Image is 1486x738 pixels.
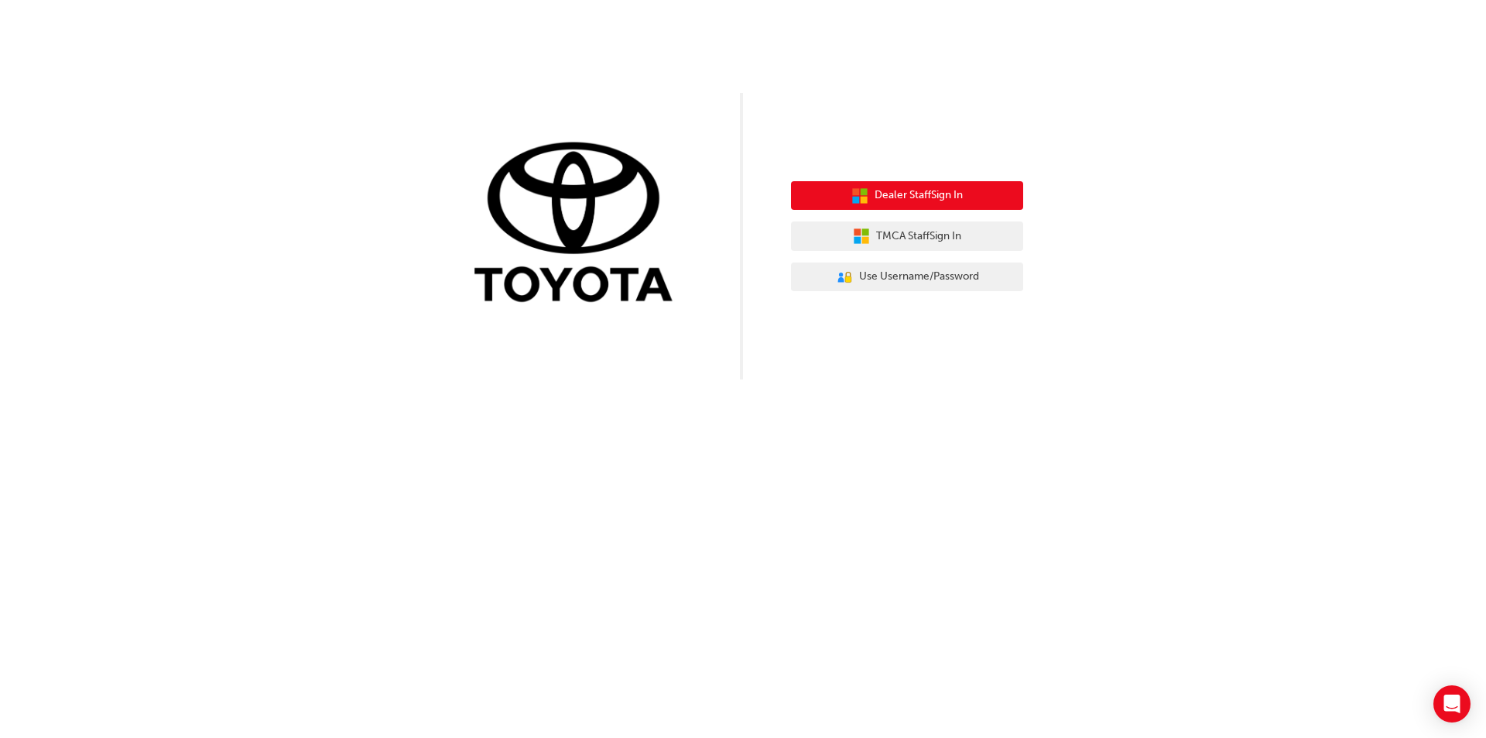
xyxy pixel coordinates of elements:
button: TMCA StaffSign In [791,221,1023,251]
span: Use Username/Password [859,268,979,286]
button: Dealer StaffSign In [791,181,1023,211]
button: Use Username/Password [791,263,1023,292]
div: Open Intercom Messenger [1433,685,1471,723]
span: TMCA Staff Sign In [876,228,961,245]
span: Dealer Staff Sign In [875,187,963,204]
img: Trak [463,139,695,310]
